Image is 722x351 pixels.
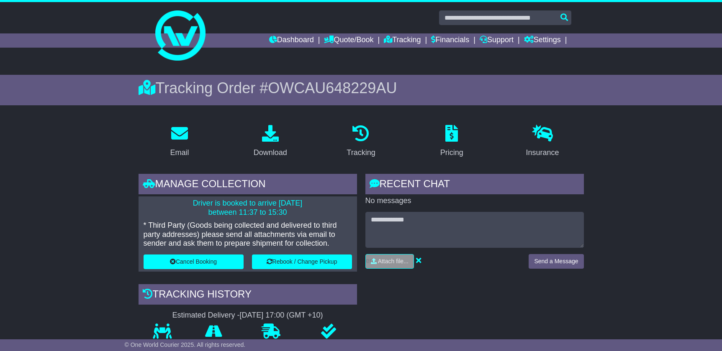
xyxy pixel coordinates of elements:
div: [DATE] 17:00 (GMT +10) [240,311,323,320]
a: Quote/Book [324,33,373,48]
button: Rebook / Change Pickup [252,254,352,269]
a: Download [248,122,293,161]
div: Estimated Delivery - [139,311,357,320]
span: OWCAU648229AU [268,79,397,97]
div: Tracking Order # [139,79,584,97]
button: Cancel Booking [144,254,244,269]
a: Insurance [521,122,565,161]
div: Pricing [440,147,463,158]
a: Pricing [435,122,469,161]
a: Email [164,122,194,161]
div: Insurance [526,147,559,158]
p: Driver is booked to arrive [DATE] between 11:37 to 15:30 [144,199,352,217]
a: Tracking [341,122,380,161]
div: Tracking [347,147,375,158]
button: Send a Message [529,254,583,269]
div: RECENT CHAT [365,174,584,196]
a: Support [480,33,514,48]
a: Dashboard [269,33,314,48]
div: Tracking history [139,284,357,307]
a: Tracking [384,33,421,48]
div: Manage collection [139,174,357,196]
span: © One World Courier 2025. All rights reserved. [125,341,246,348]
div: Email [170,147,189,158]
div: Download [254,147,287,158]
p: * Third Party (Goods being collected and delivered to third party addresses) please send all atta... [144,221,352,248]
p: No messages [365,196,584,206]
a: Financials [431,33,469,48]
a: Settings [524,33,561,48]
